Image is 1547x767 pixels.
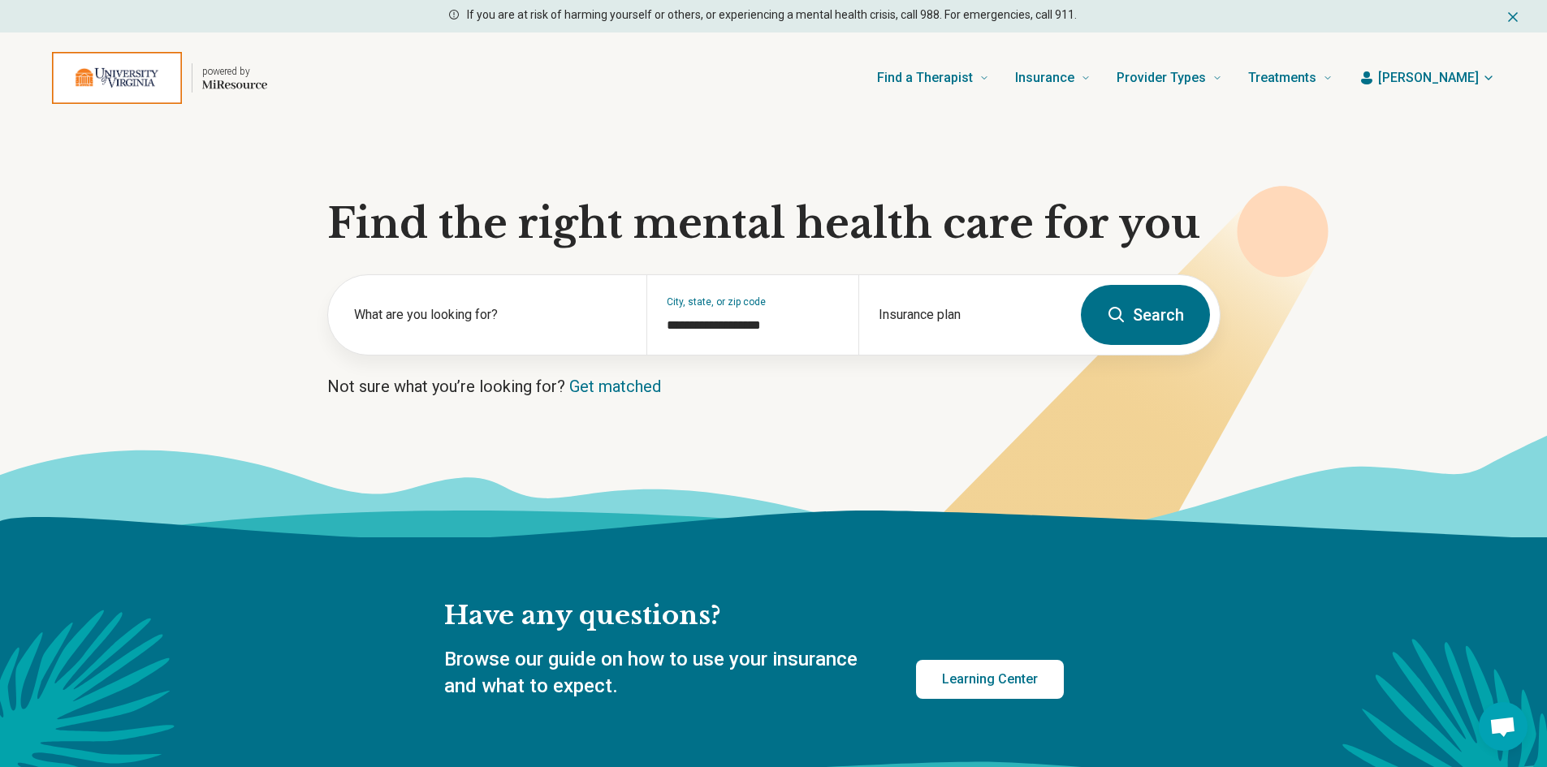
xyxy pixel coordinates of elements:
p: Browse our guide on how to use your insurance and what to expect. [444,646,877,700]
span: Provider Types [1117,67,1206,89]
span: Insurance [1015,67,1074,89]
button: [PERSON_NAME] [1359,68,1495,88]
a: Insurance [1015,45,1091,110]
a: Find a Therapist [877,45,989,110]
button: Search [1081,285,1210,345]
a: Treatments [1248,45,1333,110]
label: What are you looking for? [354,305,627,325]
span: Find a Therapist [877,67,973,89]
a: Provider Types [1117,45,1222,110]
span: [PERSON_NAME] [1378,68,1479,88]
p: Not sure what you’re looking for? [327,375,1221,398]
a: Home page [52,52,267,104]
button: Dismiss [1505,6,1521,26]
p: If you are at risk of harming yourself or others, or experiencing a mental health crisis, call 98... [467,6,1077,24]
div: Open chat [1479,702,1528,751]
h1: Find the right mental health care for you [327,200,1221,248]
a: Get matched [569,377,661,396]
span: Treatments [1248,67,1316,89]
h2: Have any questions? [444,599,1064,633]
p: powered by [202,65,267,78]
a: Learning Center [916,660,1064,699]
